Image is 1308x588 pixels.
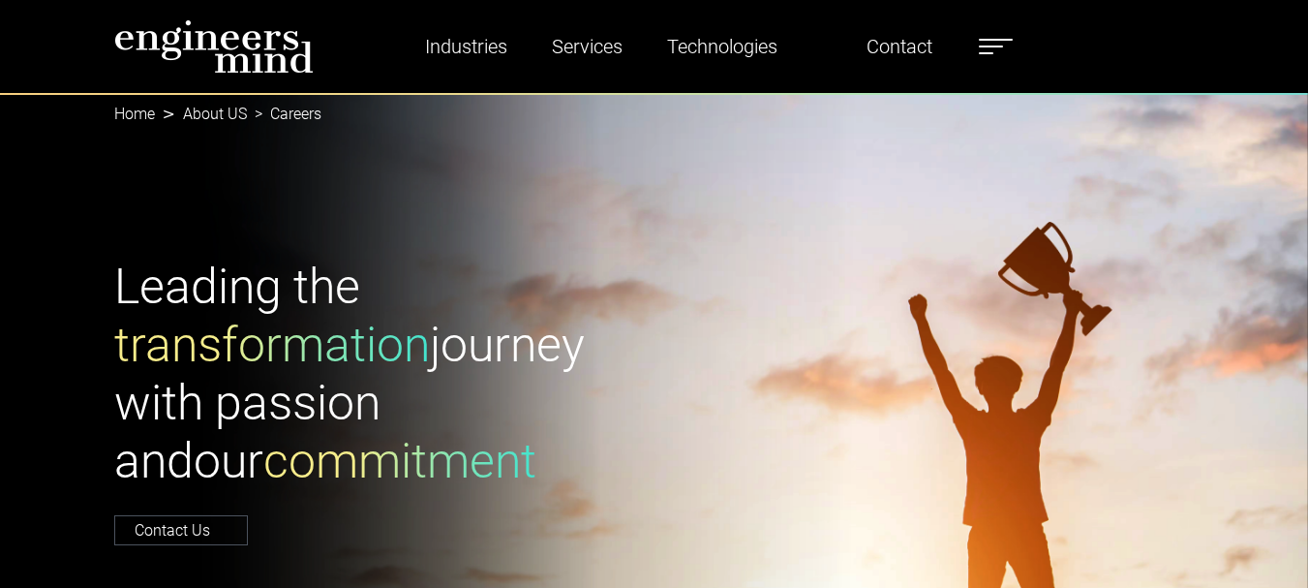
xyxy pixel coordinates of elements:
a: Services [544,24,630,69]
a: Industries [417,24,515,69]
span: transformation [114,317,430,373]
a: Home [114,105,155,123]
span: commitment [263,433,536,489]
a: Contact [859,24,940,69]
a: Contact Us [114,515,248,545]
nav: breadcrumb [114,93,1195,136]
li: Careers [247,103,321,126]
img: logo [114,19,314,74]
a: Technologies [659,24,785,69]
h1: Leading the journey with passion and our [114,258,643,490]
a: About US [183,105,247,123]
